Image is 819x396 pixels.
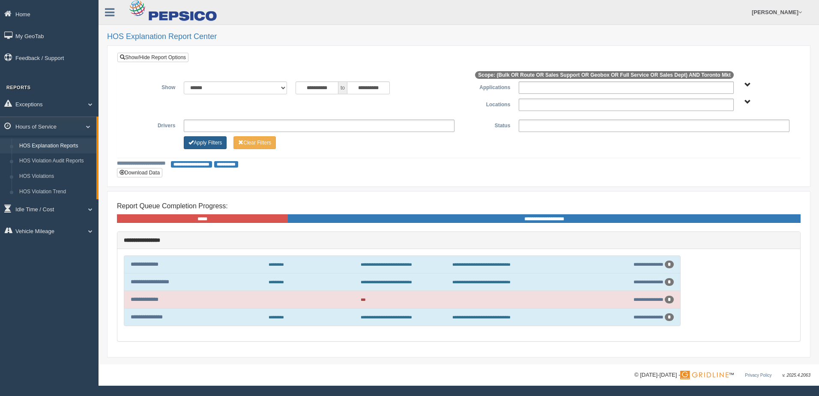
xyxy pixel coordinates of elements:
[459,120,514,130] label: Status
[680,371,729,379] img: Gridline
[15,153,96,169] a: HOS Violation Audit Reports
[15,138,96,154] a: HOS Explanation Reports
[459,99,514,109] label: Locations
[338,81,347,94] span: to
[184,136,227,149] button: Change Filter Options
[745,373,771,378] a: Privacy Policy
[117,53,188,62] a: Show/Hide Report Options
[475,71,733,79] span: Scope: (Bulk OR Route OR Sales Support OR Geobox OR Full Service OR Sales Dept) AND Toronto Mkt
[124,81,179,92] label: Show
[233,136,276,149] button: Change Filter Options
[15,169,96,184] a: HOS Violations
[459,81,514,92] label: Applications
[124,120,179,130] label: Drivers
[15,184,96,200] a: HOS Violation Trend
[107,33,810,41] h2: HOS Explanation Report Center
[117,202,801,210] h4: Report Queue Completion Progress:
[783,373,810,378] span: v. 2025.4.2063
[117,168,162,177] button: Download Data
[634,371,810,380] div: © [DATE]-[DATE] - ™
